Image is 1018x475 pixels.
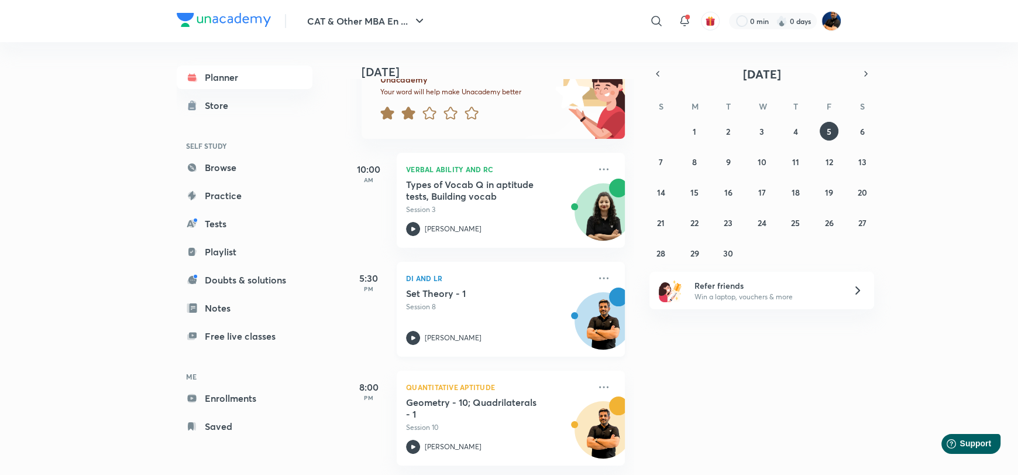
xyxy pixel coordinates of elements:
[652,244,670,262] button: September 28, 2025
[177,296,312,320] a: Notes
[690,248,699,259] abbr: September 29, 2025
[719,244,738,262] button: September 30, 2025
[786,183,804,201] button: September 18, 2025
[793,126,797,137] abbr: September 4, 2025
[575,408,631,464] img: Avatar
[752,122,771,141] button: September 3, 2025
[757,156,766,168] abbr: September 10, 2025
[177,415,312,438] a: Saved
[345,271,392,285] h5: 5:30
[300,9,434,33] button: CAT & Other MBA En ...
[858,156,866,168] abbr: September 13, 2025
[701,12,720,30] button: avatar
[177,13,271,30] a: Company Logo
[853,122,872,141] button: September 6, 2025
[380,87,551,97] p: Your word will help make Unacademy better
[791,217,800,228] abbr: September 25, 2025
[791,187,799,198] abbr: September 18, 2025
[719,183,738,201] button: September 16, 2025
[177,324,312,348] a: Free live classes
[685,122,704,141] button: September 1, 2025
[694,279,838,292] h6: Refer friends
[685,213,704,232] button: September 22, 2025
[786,152,804,171] button: September 11, 2025
[858,187,867,198] abbr: September 20, 2025
[723,248,733,259] abbr: September 30, 2025
[726,156,731,168] abbr: September 9, 2025
[657,217,665,228] abbr: September 21, 2025
[724,217,732,228] abbr: September 23, 2025
[406,302,590,312] p: Session 8
[685,152,704,171] button: September 8, 2025
[692,101,699,112] abbr: Monday
[694,292,838,302] p: Win a laptop, vouchers & more
[752,213,771,232] button: September 24, 2025
[705,16,716,26] img: avatar
[406,288,552,299] h5: Set Theory - 1
[659,279,682,302] img: referral
[786,213,804,232] button: September 25, 2025
[860,126,865,137] abbr: September 6, 2025
[362,65,637,79] h4: [DATE]
[205,98,235,112] div: Store
[656,248,665,259] abbr: September 28, 2025
[345,162,392,176] h5: 10:00
[406,422,590,433] p: Session 10
[177,268,312,292] a: Doubts & solutions
[793,101,797,112] abbr: Thursday
[853,213,872,232] button: September 27, 2025
[821,11,841,31] img: Saral Nashier
[827,126,831,137] abbr: September 5, 2025
[914,429,1005,462] iframe: Help widget launcher
[345,380,392,394] h5: 8:00
[724,187,732,198] abbr: September 16, 2025
[406,271,590,285] p: DI and LR
[425,333,482,343] p: [PERSON_NAME]
[820,122,838,141] button: September 5, 2025
[406,380,590,394] p: Quantitative Aptitude
[858,217,866,228] abbr: September 27, 2025
[743,66,781,82] span: [DATE]
[820,213,838,232] button: September 26, 2025
[575,190,631,246] img: Avatar
[752,152,771,171] button: September 10, 2025
[177,212,312,235] a: Tests
[652,152,670,171] button: September 7, 2025
[726,126,730,137] abbr: September 2, 2025
[752,183,771,201] button: September 17, 2025
[690,187,699,198] abbr: September 15, 2025
[177,156,312,179] a: Browse
[177,367,312,387] h6: ME
[726,101,731,112] abbr: Tuesday
[786,122,804,141] button: September 4, 2025
[425,442,482,452] p: [PERSON_NAME]
[177,184,312,207] a: Practice
[575,299,631,355] img: Avatar
[177,94,312,117] a: Store
[853,183,872,201] button: September 20, 2025
[177,66,312,89] a: Planner
[690,217,699,228] abbr: September 22, 2025
[425,224,482,234] p: [PERSON_NAME]
[825,156,833,168] abbr: September 12, 2025
[776,15,787,27] img: streak
[758,187,765,198] abbr: September 17, 2025
[693,126,696,137] abbr: September 1, 2025
[825,187,833,198] abbr: September 19, 2025
[685,244,704,262] button: September 29, 2025
[719,122,738,141] button: September 2, 2025
[657,187,665,198] abbr: September 14, 2025
[824,217,833,228] abbr: September 26, 2025
[345,394,392,401] p: PM
[177,240,312,264] a: Playlist
[345,285,392,292] p: PM
[692,156,697,168] abbr: September 8, 2025
[820,152,838,171] button: September 12, 2025
[177,13,271,27] img: Company Logo
[652,213,670,232] button: September 21, 2025
[827,101,831,112] abbr: Friday
[759,101,767,112] abbr: Wednesday
[757,217,766,228] abbr: September 24, 2025
[853,152,872,171] button: September 13, 2025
